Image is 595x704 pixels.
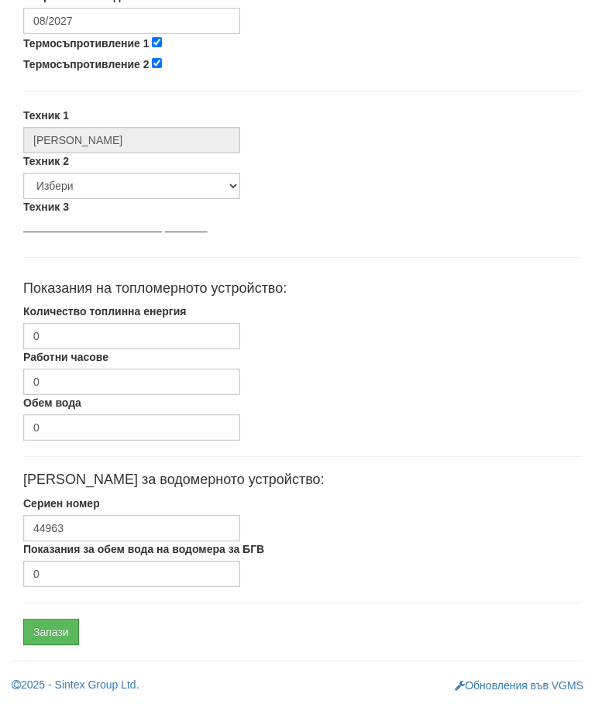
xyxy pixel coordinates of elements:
[23,304,186,319] label: Количество топлинна енергия
[23,199,69,215] label: Техник 3
[23,57,149,72] label: Термосъпротивление 2
[23,108,69,123] label: Техник 1
[455,679,583,692] a: Обновления във VGMS
[23,619,79,645] input: Запази
[23,36,149,51] label: Термосъпротивление 1
[23,395,81,410] label: Обем вода
[23,349,108,365] label: Работни часове
[12,678,139,691] a: 2025 - Sintex Group Ltd.
[23,218,581,234] p: _______________________ _______
[23,472,581,488] h4: [PERSON_NAME] за водомерното устройство:
[23,281,581,297] h4: Показания на топломерното устройство:
[23,496,100,511] label: Сериен номер
[23,541,264,557] label: Показания за обем вода на водомера за БГВ
[23,153,69,169] label: Техник 2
